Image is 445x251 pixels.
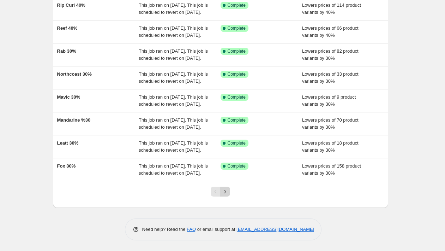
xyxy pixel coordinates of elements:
span: This job ran on [DATE]. This job is scheduled to revert on [DATE]. [139,94,208,107]
span: Complete [228,48,246,54]
span: Lowers prices of 66 product variants by 40% [302,25,359,38]
span: This job ran on [DATE]. This job is scheduled to revert on [DATE]. [139,163,208,176]
span: Reef 40% [57,25,78,31]
a: [EMAIL_ADDRESS][DOMAIN_NAME] [236,227,314,232]
span: Complete [228,71,246,77]
span: Lowers prices of 9 product variants by 30% [302,94,356,107]
a: FAQ [187,227,196,232]
span: This job ran on [DATE]. This job is scheduled to revert on [DATE]. [139,117,208,130]
span: Need help? Read the [142,227,187,232]
span: Leatt 30% [57,140,79,146]
span: This job ran on [DATE]. This job is scheduled to revert on [DATE]. [139,71,208,84]
span: Lowers prices of 114 product variants by 40% [302,2,361,15]
span: Mandarine %30 [57,117,91,123]
span: This job ran on [DATE]. This job is scheduled to revert on [DATE]. [139,140,208,153]
span: Complete [228,25,246,31]
span: Complete [228,117,246,123]
span: Mavic 30% [57,94,80,100]
span: This job ran on [DATE]. This job is scheduled to revert on [DATE]. [139,48,208,61]
span: Lowers prices of 70 product variants by 30% [302,117,359,130]
span: Lowers prices of 18 product variants by 30% [302,140,359,153]
button: Next [220,187,230,197]
span: Rip Curl 40% [57,2,85,8]
nav: Pagination [211,187,230,197]
span: Complete [228,94,246,100]
span: This job ran on [DATE]. This job is scheduled to revert on [DATE]. [139,25,208,38]
span: Complete [228,140,246,146]
span: Lowers prices of 33 product variants by 30% [302,71,359,84]
span: or email support at [196,227,236,232]
span: Complete [228,163,246,169]
span: Rab 30% [57,48,76,54]
span: This job ran on [DATE]. This job is scheduled to revert on [DATE]. [139,2,208,15]
span: Fox 30% [57,163,76,169]
span: Lowers prices of 82 product variants by 30% [302,48,359,61]
span: Complete [228,2,246,8]
span: Northcoast 30% [57,71,92,77]
span: Lowers prices of 158 product variants by 30% [302,163,361,176]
